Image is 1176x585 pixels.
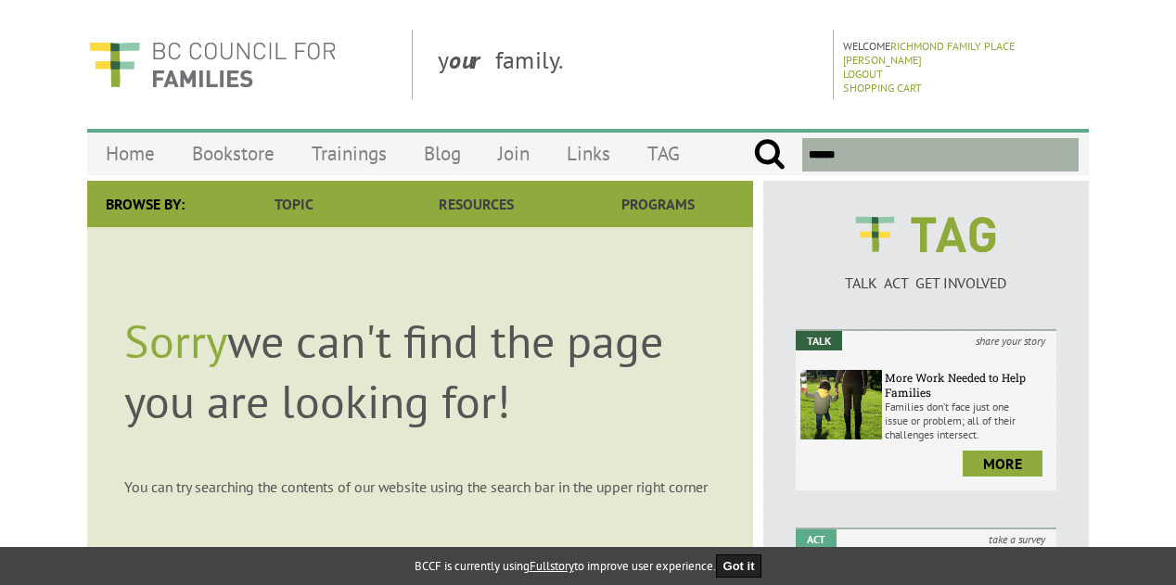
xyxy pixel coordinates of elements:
a: more [963,451,1042,477]
p: TALK ACT GET INVOLVED [796,273,1056,292]
a: Trainings [293,132,405,175]
a: TALK ACT GET INVOLVED [796,255,1056,292]
p: You can try searching the contents of our website using the search bar in the upper right corner [124,477,716,496]
a: TAG [629,132,698,175]
h6: More Work Needed to Help Families [885,370,1052,400]
p: Welcome [843,39,1083,67]
a: Programs [568,181,749,227]
a: Links [548,132,629,175]
a: Resources [385,181,567,227]
a: Join [479,132,548,175]
a: Richmond Family Place [PERSON_NAME] [843,39,1015,67]
img: BCCF's TAG Logo [842,199,1009,270]
a: Bookstore [173,132,293,175]
button: Got it [716,554,762,578]
a: Topic [203,181,385,227]
i: share your story [965,331,1056,350]
div: y family. [423,30,834,99]
img: BC Council for FAMILIES [87,30,338,99]
i: take a survey [978,529,1056,549]
span: Sorry [124,311,227,371]
input: Submit [753,138,786,172]
a: Fullstory [530,558,574,574]
em: Talk [796,331,842,350]
em: Act [796,529,837,549]
p: we can't find the page you are looking for! [124,311,716,431]
a: Home [87,132,173,175]
a: Logout [843,67,883,81]
p: Families don’t face just one issue or problem; all of their challenges intersect. [885,400,1052,441]
a: Shopping Cart [843,81,922,95]
a: Blog [405,132,479,175]
strong: our [449,45,495,75]
div: Browse By: [87,181,203,227]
